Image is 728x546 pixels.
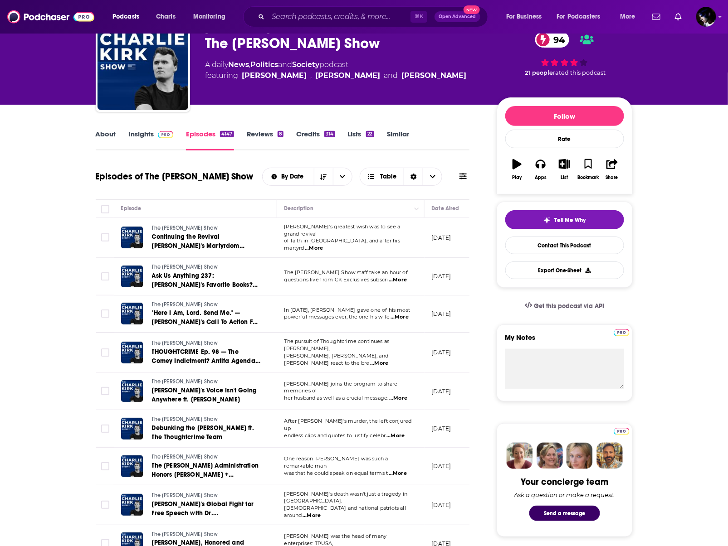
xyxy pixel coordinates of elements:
[262,168,352,186] h2: Choose List sort
[518,295,612,317] a: Get this podcast via API
[101,387,109,395] span: Toggle select row
[303,512,321,519] span: ...More
[284,269,408,275] span: The [PERSON_NAME] Show staff take an hour of
[205,70,467,81] span: featuring
[505,237,624,254] a: Contact This Podcast
[404,168,423,185] div: Sort Direction
[152,271,261,290] a: Ask Us Anything 237: [PERSON_NAME]'s Favorite Books? 2026 Plans? Surprised by [PERSON_NAME]?
[152,424,261,442] a: Debunking the [PERSON_NAME] ft. The Thoughtcrime Team
[186,130,234,150] a: Episodes4147
[152,348,260,374] span: THOUGHTCRIME Ep. 98 — The Comey Indictment? Antifa Agenda? [PERSON_NAME] and the Cubs?
[152,378,261,386] a: The [PERSON_NAME] Show
[384,70,398,81] span: and
[229,60,249,69] a: News
[614,328,630,336] a: Pro website
[152,378,218,385] span: The [PERSON_NAME] Show
[96,130,116,150] a: About
[152,531,261,539] a: The [PERSON_NAME] Show
[505,130,624,148] div: Rate
[152,264,218,270] span: The [PERSON_NAME] Show
[534,302,604,310] span: Get this podcast via API
[311,70,312,81] span: ,
[284,237,401,251] span: of faith in [GEOGRAPHIC_DATA], and after his martyrd
[505,261,624,279] button: Export One-Sheet
[284,353,389,366] span: [PERSON_NAME], [PERSON_NAME], and [PERSON_NAME] react to the bre
[284,314,390,320] span: powerful messages ever, the one his wife
[281,174,307,180] span: By Date
[252,6,497,27] div: Search podcasts, credits, & more...
[152,453,261,461] a: The [PERSON_NAME] Show
[553,69,606,76] span: rated this podcast
[606,175,618,180] div: Share
[152,462,259,497] span: The [PERSON_NAME] Administration Honors [PERSON_NAME] + [PERSON_NAME] and [PERSON_NAME].
[152,461,261,479] a: The [PERSON_NAME] Administration Honors [PERSON_NAME] + [PERSON_NAME] and [PERSON_NAME].
[193,10,225,23] span: Monitoring
[101,425,109,433] span: Toggle select row
[242,70,307,81] a: Charlie Kirk
[7,8,94,25] img: Podchaser - Follow, Share and Rate Podcasts
[152,263,261,271] a: The [PERSON_NAME] Show
[152,232,261,251] a: Continuing the Revival [PERSON_NAME]'s Martyrdom Started
[305,245,323,252] span: ...More
[529,506,600,521] button: Send a message
[101,272,109,280] span: Toggle select row
[278,131,283,137] div: 8
[614,428,630,435] img: Podchaser Pro
[614,10,647,24] button: open menu
[432,310,451,318] p: [DATE]
[152,301,261,309] a: The [PERSON_NAME] Show
[577,175,599,180] div: Bookmark
[296,130,335,150] a: Credits314
[220,131,234,137] div: 4147
[129,130,174,150] a: InsightsPodchaser Pro
[600,153,624,186] button: Share
[551,10,614,24] button: open menu
[284,418,412,431] span: After [PERSON_NAME]'s murder, the left conjured up
[387,130,409,150] a: Similar
[439,14,476,19] span: Open Advanced
[521,476,608,488] div: Your concierge team
[112,10,139,23] span: Podcasts
[537,443,563,469] img: Barbara Profile
[389,276,407,284] span: ...More
[529,153,552,186] button: Apps
[535,175,547,180] div: Apps
[101,309,109,318] span: Toggle select row
[360,168,443,186] button: Choose View
[348,130,374,150] a: Lists22
[101,348,109,357] span: Toggle select row
[561,175,568,180] div: List
[187,10,237,24] button: open menu
[152,424,254,441] span: Debunking the [PERSON_NAME] ft. The Thoughtcrime Team
[389,470,407,477] span: ...More
[152,233,244,259] span: Continuing the Revival [PERSON_NAME]'s Martyrdom Started
[152,309,261,327] a: "Here I Am, Lord. Send Me." — [PERSON_NAME]'s Call To Action For All Believers
[552,153,576,186] button: List
[101,462,109,470] span: Toggle select row
[507,443,533,469] img: Sydney Profile
[284,395,389,401] span: her husband as well as a crucial message:
[525,69,553,76] span: 21 people
[505,210,624,229] button: tell me why sparkleTell Me Why
[158,131,174,138] img: Podchaser Pro
[251,60,278,69] a: Politics
[432,501,451,509] p: [DATE]
[268,10,410,24] input: Search podcasts, credits, & more...
[314,168,333,185] button: Sort Direction
[152,339,261,348] a: The [PERSON_NAME] Show
[152,309,259,335] span: "Here I Am, Lord. Send Me." — [PERSON_NAME]'s Call To Action For All Believers
[432,203,459,214] div: Date Aired
[435,11,480,22] button: Open AdvancedNew
[554,217,586,224] span: Tell Me Why
[696,7,716,27] img: User Profile
[402,70,467,81] a: Blake Neff
[101,501,109,509] span: Toggle select row
[284,491,408,504] span: [PERSON_NAME]'s death wasn't just a tragedy in [GEOGRAPHIC_DATA].
[121,203,142,214] div: Episode
[205,59,467,81] div: A daily podcast
[596,443,623,469] img: Jon Profile
[432,234,451,242] p: [DATE]
[567,443,593,469] img: Jules Profile
[284,432,386,439] span: endless clips and quotes to justify celebr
